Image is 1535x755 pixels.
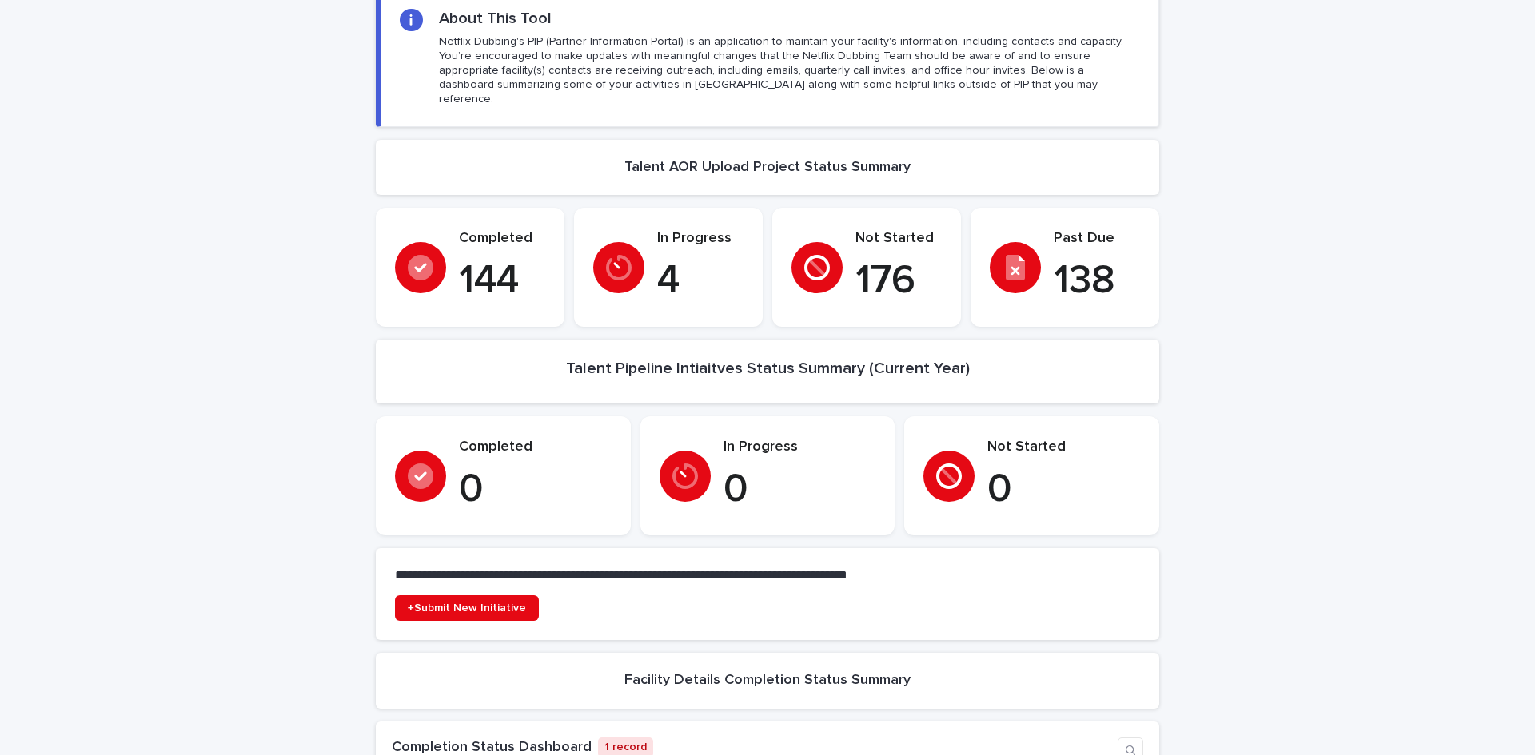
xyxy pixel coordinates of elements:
[408,602,526,614] span: +Submit New Initiative
[459,439,612,456] p: Completed
[392,740,592,754] a: Completion Status Dashboard
[439,34,1139,107] p: Netflix Dubbing's PIP (Partner Information Portal) is an application to maintain your facility's ...
[724,439,876,456] p: In Progress
[459,230,545,248] p: Completed
[395,595,539,621] a: +Submit New Initiative
[855,257,942,305] p: 176
[459,257,545,305] p: 144
[657,230,744,248] p: In Progress
[624,672,911,689] h2: Facility Details Completion Status Summary
[657,257,744,305] p: 4
[459,466,612,514] p: 0
[855,230,942,248] p: Not Started
[624,159,911,177] h2: Talent AOR Upload Project Status Summary
[1054,230,1140,248] p: Past Due
[724,466,876,514] p: 0
[987,439,1140,456] p: Not Started
[987,466,1140,514] p: 0
[1054,257,1140,305] p: 138
[566,359,970,378] h2: Talent Pipeline Intiaitves Status Summary (Current Year)
[439,9,552,28] h2: About This Tool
